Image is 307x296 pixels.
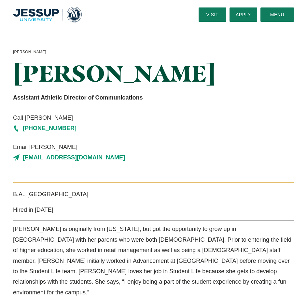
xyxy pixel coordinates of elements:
[13,123,294,133] a: [PHONE_NUMBER]
[13,113,294,123] span: Call [PERSON_NAME]
[13,189,294,199] p: B.A., [GEOGRAPHIC_DATA]
[230,7,257,22] a: Apply
[199,7,226,22] a: Visit
[13,152,294,163] a: [EMAIL_ADDRESS][DOMAIN_NAME]
[13,7,82,22] img: Multnomah University Logo
[13,94,143,101] strong: Assistant Athletic Director of Communications
[260,7,294,22] button: Menu
[13,49,46,56] a: [PERSON_NAME]
[13,205,294,215] p: Hired in [DATE]
[13,61,294,86] h1: [PERSON_NAME]
[13,7,82,22] a: Home
[13,142,294,152] span: Email [PERSON_NAME]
